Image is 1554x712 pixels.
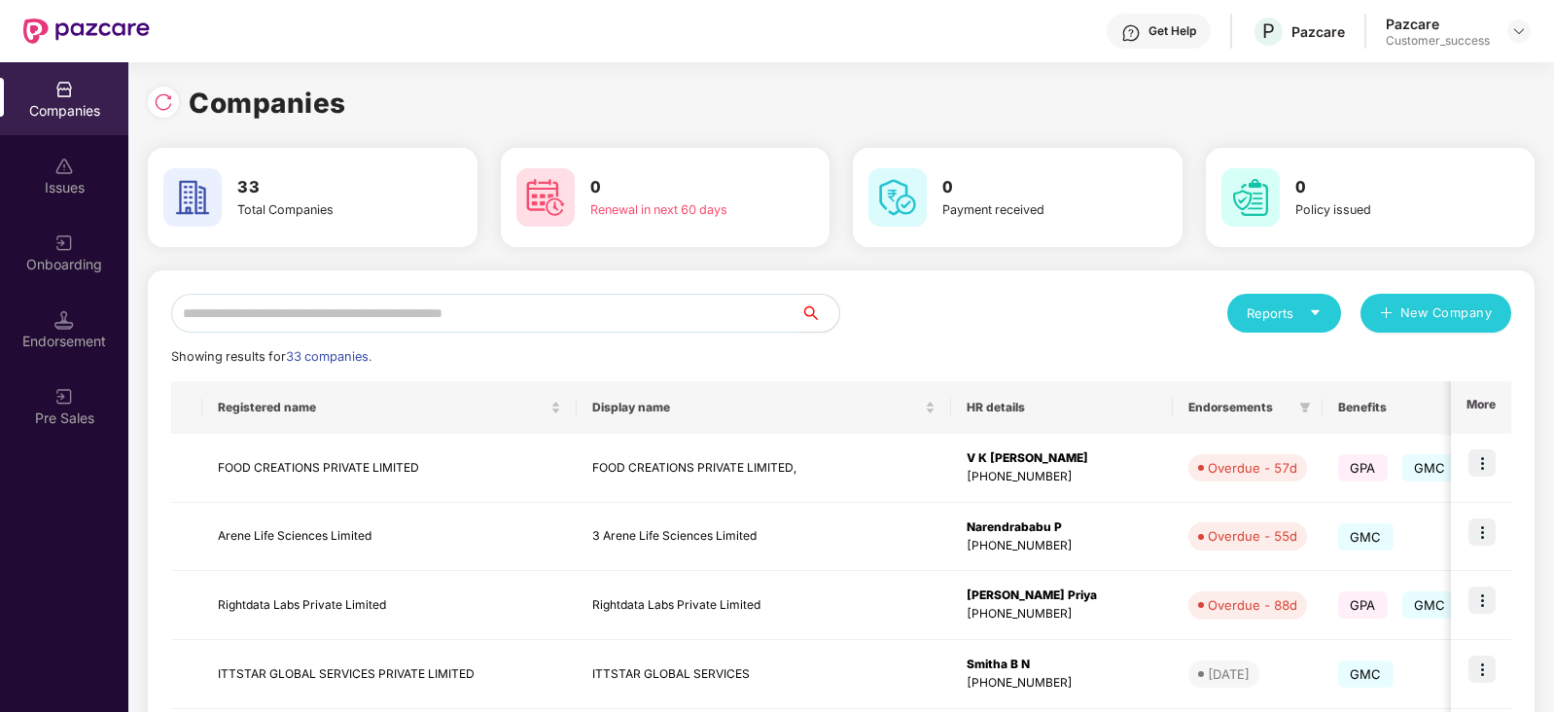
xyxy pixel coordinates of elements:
[54,157,74,176] img: svg+xml;base64,PHN2ZyBpZD0iSXNzdWVzX2Rpc2FibGVkIiB4bWxucz0iaHR0cDovL3d3dy53My5vcmcvMjAwMC9zdmciIH...
[1451,381,1511,434] th: More
[967,674,1157,693] div: [PHONE_NUMBER]
[237,175,405,200] h3: 33
[23,18,150,44] img: New Pazcare Logo
[1468,518,1496,546] img: icon
[967,537,1157,555] div: [PHONE_NUMBER]
[1121,23,1141,43] img: svg+xml;base64,PHN2ZyBpZD0iSGVscC0zMngzMiIgeG1sbnM9Imh0dHA6Ly93d3cudzMub3JnLzIwMDAvc3ZnIiB3aWR0aD...
[1208,664,1250,684] div: [DATE]
[154,92,173,112] img: svg+xml;base64,PHN2ZyBpZD0iUmVsb2FkLTMyeDMyIiB4bWxucz0iaHR0cDovL3d3dy53My5vcmcvMjAwMC9zdmciIHdpZH...
[1309,306,1322,319] span: caret-down
[1295,396,1315,419] span: filter
[1468,656,1496,683] img: icon
[286,349,371,364] span: 33 companies.
[1208,595,1297,615] div: Overdue - 88d
[967,518,1157,537] div: Narendrababu P
[577,434,951,503] td: FOOD CREATIONS PRIVATE LIMITED,
[171,349,371,364] span: Showing results for
[1221,168,1280,227] img: svg+xml;base64,PHN2ZyB4bWxucz0iaHR0cDovL3d3dy53My5vcmcvMjAwMC9zdmciIHdpZHRoPSI2MCIgaGVpZ2h0PSI2MC...
[577,640,951,709] td: ITTSTAR GLOBAL SERVICES
[942,175,1110,200] h3: 0
[577,503,951,572] td: 3 Arene Life Sciences Limited
[1295,200,1463,220] div: Policy issued
[54,233,74,253] img: svg+xml;base64,PHN2ZyB3aWR0aD0iMjAiIGhlaWdodD0iMjAiIHZpZXdCb3g9IjAgMCAyMCAyMCIgZmlsbD0ibm9uZSIgeG...
[1386,15,1490,33] div: Pazcare
[1511,23,1527,39] img: svg+xml;base64,PHN2ZyBpZD0iRHJvcGRvd24tMzJ4MzIiIHhtbG5zPSJodHRwOi8vd3d3LnczLm9yZy8yMDAwL3N2ZyIgd2...
[1338,454,1388,481] span: GPA
[1295,175,1463,200] h3: 0
[1386,33,1490,49] div: Customer_success
[1380,306,1393,322] span: plus
[202,640,577,709] td: ITTSTAR GLOBAL SERVICES PRIVATE LIMITED
[967,605,1157,623] div: [PHONE_NUMBER]
[54,387,74,407] img: svg+xml;base64,PHN2ZyB3aWR0aD0iMjAiIGhlaWdodD0iMjAiIHZpZXdCb3g9IjAgMCAyMCAyMCIgZmlsbD0ibm9uZSIgeG...
[1188,400,1291,415] span: Endorsements
[202,434,577,503] td: FOOD CREATIONS PRIVATE LIMITED
[1299,402,1311,413] span: filter
[967,468,1157,486] div: [PHONE_NUMBER]
[1338,591,1388,619] span: GPA
[202,503,577,572] td: Arene Life Sciences Limited
[1208,458,1297,478] div: Overdue - 57d
[202,381,577,434] th: Registered name
[592,400,921,415] span: Display name
[1262,19,1275,43] span: P
[967,656,1157,674] div: Smitha B N
[1468,449,1496,477] img: icon
[799,305,839,321] span: search
[1148,23,1196,39] div: Get Help
[237,200,405,220] div: Total Companies
[1291,22,1345,41] div: Pazcare
[516,168,575,227] img: svg+xml;base64,PHN2ZyB4bWxucz0iaHR0cDovL3d3dy53My5vcmcvMjAwMC9zdmciIHdpZHRoPSI2MCIgaGVpZ2h0PSI2MC...
[942,200,1110,220] div: Payment received
[1208,526,1297,546] div: Overdue - 55d
[799,294,840,333] button: search
[951,381,1173,434] th: HR details
[577,571,951,640] td: Rightdata Labs Private Limited
[577,381,951,434] th: Display name
[1338,523,1394,551] span: GMC
[163,168,222,227] img: svg+xml;base64,PHN2ZyB4bWxucz0iaHR0cDovL3d3dy53My5vcmcvMjAwMC9zdmciIHdpZHRoPSI2MCIgaGVpZ2h0PSI2MC...
[1400,303,1493,323] span: New Company
[967,587,1157,605] div: [PERSON_NAME] Priya
[1360,294,1511,333] button: plusNew Company
[1402,454,1458,481] span: GMC
[54,80,74,99] img: svg+xml;base64,PHN2ZyBpZD0iQ29tcGFuaWVzIiB4bWxucz0iaHR0cDovL3d3dy53My5vcmcvMjAwMC9zdmciIHdpZHRoPS...
[590,200,758,220] div: Renewal in next 60 days
[1247,303,1322,323] div: Reports
[202,571,577,640] td: Rightdata Labs Private Limited
[868,168,927,227] img: svg+xml;base64,PHN2ZyB4bWxucz0iaHR0cDovL3d3dy53My5vcmcvMjAwMC9zdmciIHdpZHRoPSI2MCIgaGVpZ2h0PSI2MC...
[189,82,346,125] h1: Companies
[967,449,1157,468] div: V K [PERSON_NAME]
[1402,591,1458,619] span: GMC
[54,310,74,330] img: svg+xml;base64,PHN2ZyB3aWR0aD0iMTQuNSIgaGVpZ2h0PSIxNC41IiB2aWV3Qm94PSIwIDAgMTYgMTYiIGZpbGw9Im5vbm...
[1338,660,1394,688] span: GMC
[590,175,758,200] h3: 0
[218,400,547,415] span: Registered name
[1468,587,1496,614] img: icon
